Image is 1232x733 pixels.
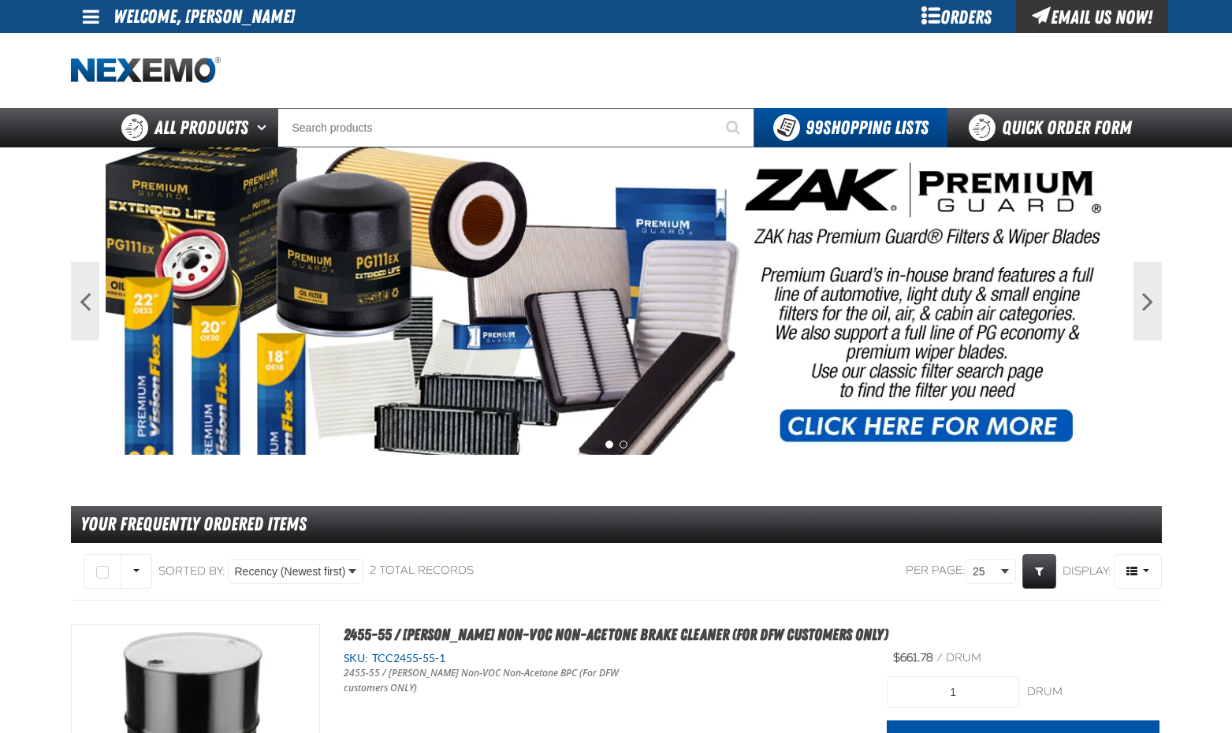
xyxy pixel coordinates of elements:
[1022,554,1056,589] a: Expand or Collapse Grid Filters
[947,108,1161,147] a: Quick Order Form
[806,117,823,139] strong: 99
[893,651,933,664] span: $661.78
[71,262,99,340] button: Previous
[605,441,613,448] button: 1 of 2
[906,564,966,579] span: Per page:
[887,676,1019,708] input: Product Quantity
[106,147,1127,455] img: PG Filters & Wipers
[754,108,947,147] button: You have 99 Shopping Lists. Open to view details
[973,564,998,580] span: 25
[1063,564,1111,577] span: Display:
[251,108,277,147] button: Open All Products pages
[715,108,754,147] button: Start Searching
[1114,554,1162,589] button: Product Grid Views Toolbar
[158,564,225,577] span: Sorted By:
[1027,685,1159,700] div: drum
[946,651,981,664] span: drum
[277,108,754,147] input: Search
[806,117,929,139] span: Shopping Lists
[71,506,1162,543] div: Your Frequently Ordered Items
[620,441,627,448] button: 2 of 2
[936,651,943,664] span: /
[344,651,864,666] div: SKU:
[368,652,445,664] span: TCC2455-55-1
[344,666,619,694] span: 2455-55 / [PERSON_NAME] Non-VOC Non-Acetone BPC (For DFW customers ONLY)
[235,564,346,580] span: Recency (Newest first)
[71,57,221,84] img: Nexemo logo
[121,554,152,589] button: Rows selection options
[154,113,248,142] span: All Products
[370,564,474,579] div: 2 total records
[344,625,888,644] a: 2455-55 / [PERSON_NAME] Non-VOC Non-Acetone Brake Cleaner (For DFW customers ONLY)
[1133,262,1162,340] button: Next
[1115,555,1161,588] span: Product Grid Views Toolbar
